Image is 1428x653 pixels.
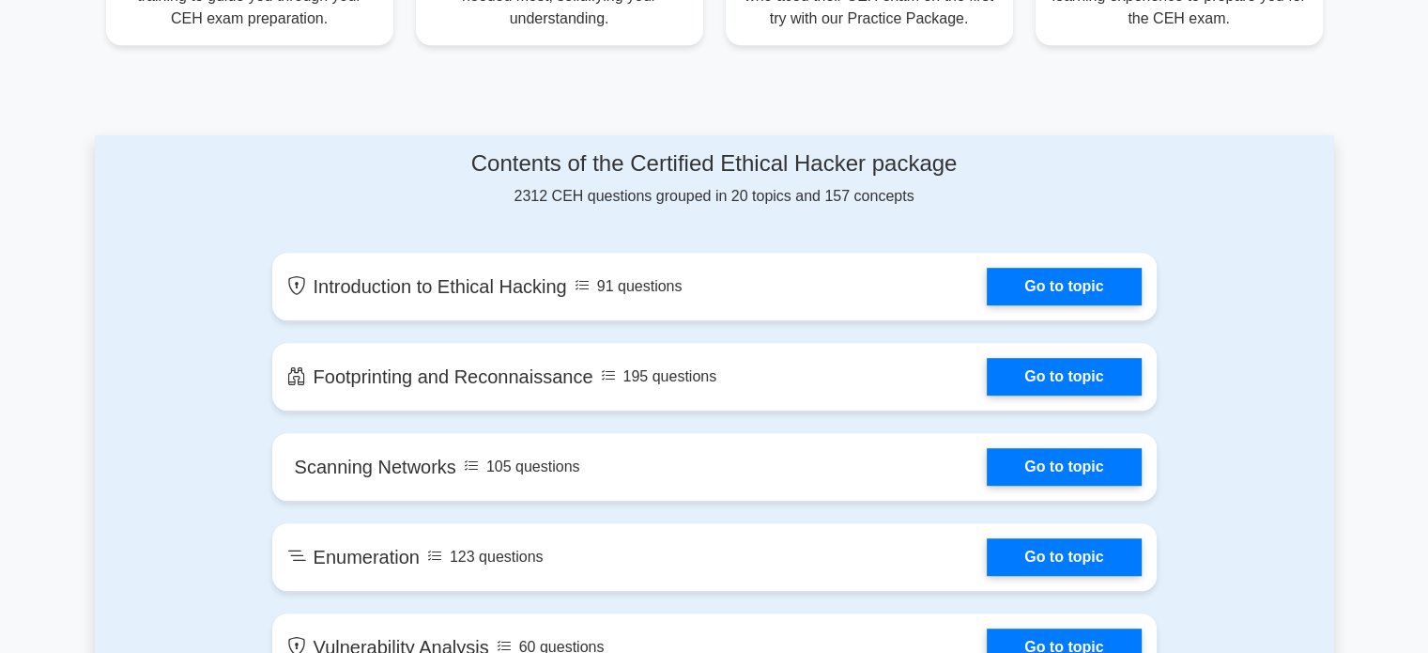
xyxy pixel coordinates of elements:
[987,448,1141,486] a: Go to topic
[272,150,1157,208] div: 2312 CEH questions grouped in 20 topics and 157 concepts
[987,538,1141,576] a: Go to topic
[987,268,1141,305] a: Go to topic
[987,358,1141,396] a: Go to topic
[272,150,1157,178] h4: Contents of the Certified Ethical Hacker package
